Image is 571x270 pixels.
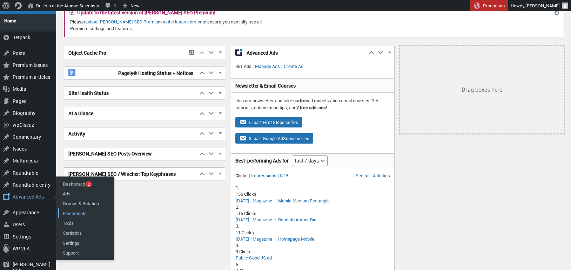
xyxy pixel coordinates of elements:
h2: Pagely® Hosting Status + Notices [64,67,197,79]
h3: Newsletter & Email Courses [235,82,390,89]
a: Dashboard2 [58,179,114,189]
p: 361 Ads | | [235,63,390,70]
div: 115 Clicks [236,210,390,216]
button: 8-part Google AdSense series [235,133,313,144]
a: Support [58,248,114,258]
h2: Site Health Status [64,87,197,99]
span: 2 [88,181,90,187]
div: 155 Clicks [236,191,390,197]
a: See full statistics [356,172,390,179]
h2: Activity [64,127,197,140]
span: [PERSON_NAME] [525,2,560,9]
a: Groups & Rotation [58,199,114,208]
a: Settings [58,238,114,248]
a: Tools [58,218,114,228]
a: Ads [58,189,114,199]
a: [DATE] | Magazine — Beneath Author Bio [236,216,316,223]
h3: Best-performing Ads for [235,157,289,164]
div: 2. [236,204,390,210]
li: Impressions [251,172,279,179]
a: [DATE] | Magazine — Mobile Medium Rectangle [236,198,330,204]
a: Manage Ads [254,63,281,69]
p: Please to ensure you can fully use all Premium settings and features. [69,18,281,33]
a: Placements [58,208,114,218]
div: 4. [236,242,390,248]
strong: 2 free add-ons [296,104,326,111]
div: 3. [236,223,390,229]
img: pagely-w-on-b20x20.png [68,69,75,76]
div: 11 Clicks [236,229,390,236]
a: Public Good JS ad [236,255,272,261]
a: [DATE] | Magazine — Homepage Mobile [236,236,314,242]
div: 5. [236,261,390,268]
button: 5-part First Steps series [235,117,302,127]
h2: [PERSON_NAME] SEO / Wincher: Top Keyphrases [64,168,197,180]
h2: Object Cache Pro [64,47,185,59]
a: Statistics [58,228,114,238]
a: update [PERSON_NAME] SEO Premium to the latest version [84,19,202,25]
p: Join our newsletter and take our ad monetization email courses. Get tutorials, optimization tips,... [235,97,390,111]
li: CTR [280,172,288,179]
h2: At a Glance [64,107,197,120]
a: Create Ad [282,63,305,69]
div: 1. [236,185,390,191]
span: Advanced Ads [247,49,363,56]
h2: Update to the latest version of [PERSON_NAME] SEO Premium! [77,10,215,15]
strong: free [300,97,308,104]
li: Clicks [235,172,250,179]
h2: [PERSON_NAME] SEO Posts Overview [64,147,197,160]
div: 9 Clicks [236,248,390,255]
